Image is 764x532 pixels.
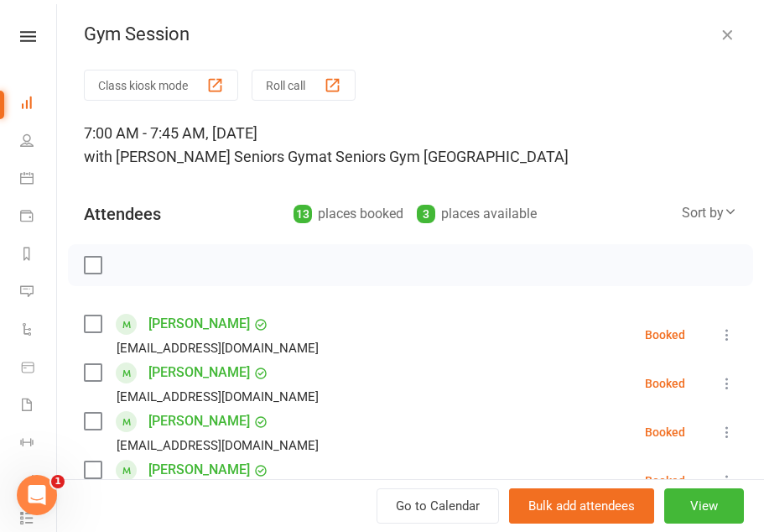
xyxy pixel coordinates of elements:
[645,426,685,438] div: Booked
[645,329,685,341] div: Booked
[148,456,250,483] a: [PERSON_NAME]
[20,237,58,274] a: Reports
[645,475,685,487] div: Booked
[417,205,435,223] div: 3
[148,310,250,337] a: [PERSON_NAME]
[20,199,58,237] a: Payments
[20,463,58,501] a: Assessments
[294,205,312,223] div: 13
[682,202,737,224] div: Sort by
[509,488,654,524] button: Bulk add attendees
[17,475,57,515] iframe: Intercom live chat
[664,488,744,524] button: View
[148,408,250,435] a: [PERSON_NAME]
[57,23,764,45] div: Gym Session
[377,488,499,524] a: Go to Calendar
[319,148,569,165] span: at Seniors Gym [GEOGRAPHIC_DATA]
[117,386,319,408] div: [EMAIL_ADDRESS][DOMAIN_NAME]
[645,378,685,389] div: Booked
[84,70,238,101] button: Class kiosk mode
[84,202,161,226] div: Attendees
[51,475,65,488] span: 1
[417,202,537,226] div: places available
[117,435,319,456] div: [EMAIL_ADDRESS][DOMAIN_NAME]
[84,122,737,169] div: 7:00 AM - 7:45 AM, [DATE]
[20,123,58,161] a: People
[84,148,319,165] span: with [PERSON_NAME] Seniors Gym
[252,70,356,101] button: Roll call
[20,350,58,388] a: Product Sales
[117,337,319,359] div: [EMAIL_ADDRESS][DOMAIN_NAME]
[20,161,58,199] a: Calendar
[294,202,403,226] div: places booked
[148,359,250,386] a: [PERSON_NAME]
[20,86,58,123] a: Dashboard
